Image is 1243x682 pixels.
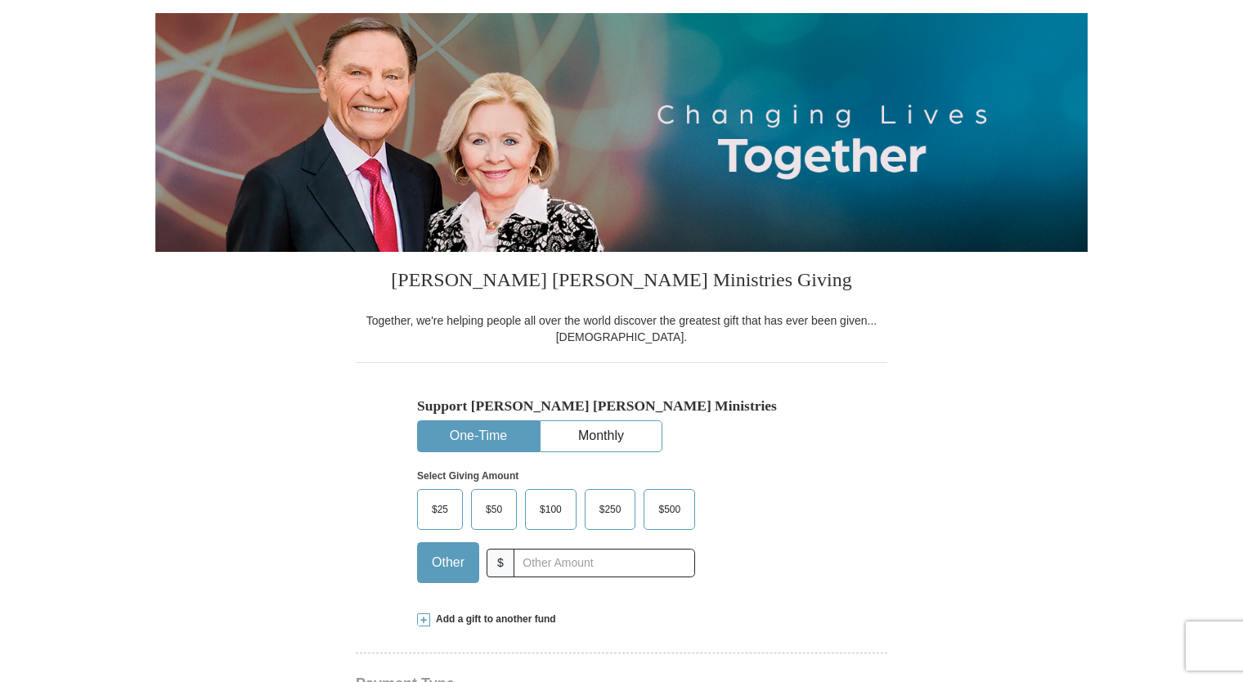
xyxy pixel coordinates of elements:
[356,312,887,345] div: Together, we're helping people all over the world discover the greatest gift that has ever been g...
[356,252,887,312] h3: [PERSON_NAME] [PERSON_NAME] Ministries Giving
[478,497,510,522] span: $50
[418,421,539,451] button: One-Time
[514,549,695,577] input: Other Amount
[541,421,662,451] button: Monthly
[417,397,826,415] h5: Support [PERSON_NAME] [PERSON_NAME] Ministries
[650,497,689,522] span: $500
[417,470,518,482] strong: Select Giving Amount
[424,550,473,575] span: Other
[591,497,630,522] span: $250
[487,549,514,577] span: $
[424,497,456,522] span: $25
[430,612,556,626] span: Add a gift to another fund
[532,497,570,522] span: $100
